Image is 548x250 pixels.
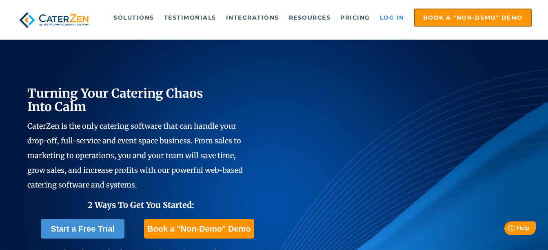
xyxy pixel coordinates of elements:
[27,121,243,190] span: CaterZen is the only catering software that can handle your drop-off, full-service and event spac...
[41,219,124,239] a: Start a Free Trial
[285,9,335,26] a: Resources
[109,9,158,26] a: Solutions
[88,200,194,210] span: 2 Ways To Get You Started:
[16,9,91,31] img: caterzen
[414,9,532,27] a: Book a "Non-Demo" Demo
[27,85,203,114] span: Turning Your Catering Chaos Into Calm
[222,9,283,26] a: Integrations
[160,9,220,26] a: Testimonials
[376,9,408,26] a: Log in
[144,219,254,239] a: Book a "Non-Demo" Demo
[475,218,539,241] iframe: Help widget launcher
[104,9,532,27] div: Navigation Menu
[336,9,374,26] a: Pricing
